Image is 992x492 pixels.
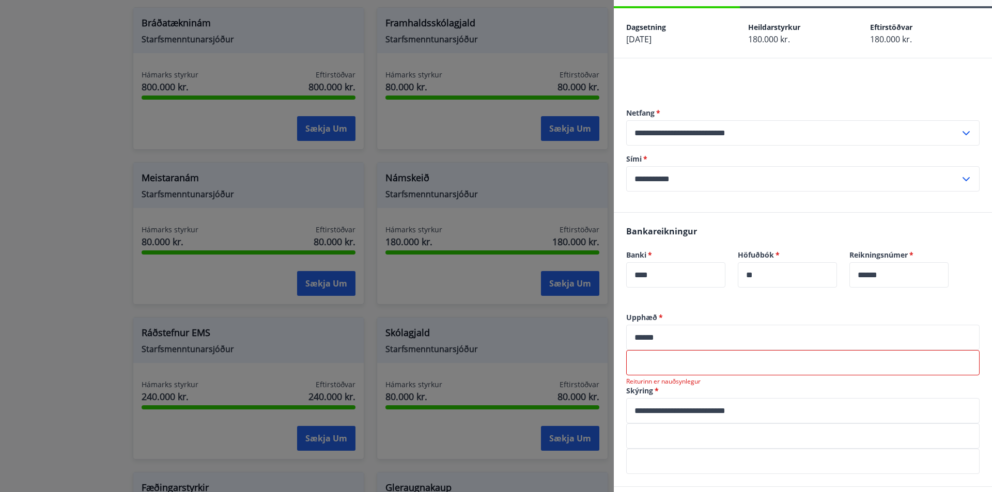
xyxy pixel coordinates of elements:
label: Höfuðbók [738,250,837,260]
span: Bankareikningur [626,226,697,237]
label: Netfang [626,108,980,118]
span: Eftirstöðvar [870,22,912,32]
div: Skýring [626,398,980,423]
label: Skýring [626,386,980,396]
label: Upphæð [626,312,980,323]
span: 180.000 kr. [870,34,912,45]
span: Heildarstyrkur [748,22,800,32]
label: Reikningsnúmer [849,250,949,260]
label: Banki [626,250,725,260]
label: Sími [626,154,980,164]
span: [DATE] [626,34,652,45]
span: Dagsetning [626,22,666,32]
div: Upphæð [626,325,980,350]
span: 180.000 kr. [748,34,790,45]
p: Reiturinn er nauðsynlegur [626,377,980,386]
